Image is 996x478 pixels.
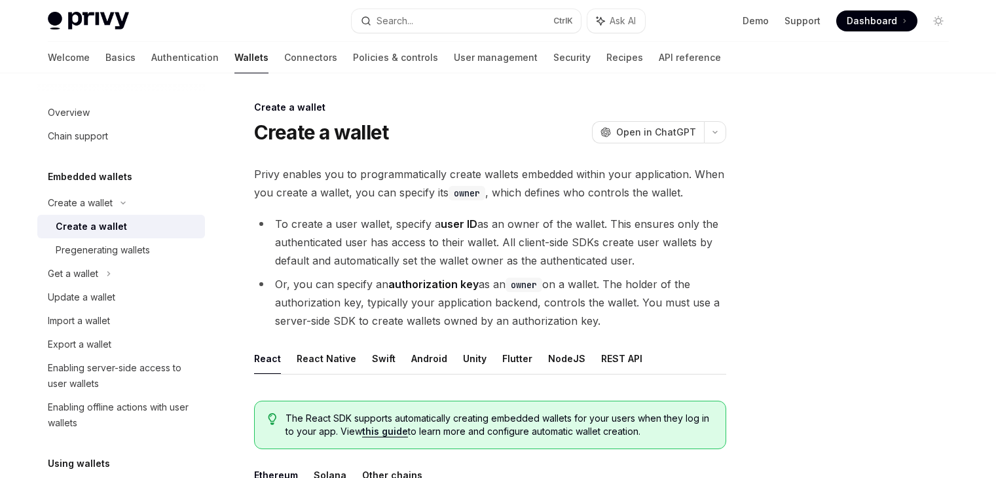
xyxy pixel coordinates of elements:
[37,124,205,148] a: Chain support
[254,101,726,114] div: Create a wallet
[56,242,150,258] div: Pregenerating wallets
[610,14,636,28] span: Ask AI
[606,42,643,73] a: Recipes
[441,217,477,230] strong: user ID
[592,121,704,143] button: Open in ChatGPT
[616,126,696,139] span: Open in ChatGPT
[37,101,205,124] a: Overview
[362,426,408,437] a: this guide
[254,343,281,374] button: React
[353,42,438,73] a: Policies & controls
[928,10,949,31] button: Toggle dark mode
[48,128,108,144] div: Chain support
[48,456,110,471] h5: Using wallets
[254,165,726,202] span: Privy enables you to programmatically create wallets embedded within your application. When you c...
[836,10,917,31] a: Dashboard
[48,313,110,329] div: Import a wallet
[48,399,197,431] div: Enabling offline actions with user wallets
[37,238,205,262] a: Pregenerating wallets
[743,14,769,28] a: Demo
[37,215,205,238] a: Create a wallet
[587,9,645,33] button: Ask AI
[151,42,219,73] a: Authentication
[56,219,127,234] div: Create a wallet
[463,343,487,374] button: Unity
[37,333,205,356] a: Export a wallet
[234,42,268,73] a: Wallets
[48,360,197,392] div: Enabling server-side access to user wallets
[553,42,591,73] a: Security
[506,278,542,292] code: owner
[254,275,726,330] li: Or, you can specify an as an on a wallet. The holder of the authorization key, typically your app...
[37,285,205,309] a: Update a wallet
[48,266,98,282] div: Get a wallet
[847,14,897,28] span: Dashboard
[254,120,389,144] h1: Create a wallet
[411,343,447,374] button: Android
[454,42,538,73] a: User management
[48,337,111,352] div: Export a wallet
[37,356,205,395] a: Enabling server-side access to user wallets
[254,215,726,270] li: To create a user wallet, specify a as an owner of the wallet. This ensures only the authenticated...
[548,343,585,374] button: NodeJS
[48,169,132,185] h5: Embedded wallets
[601,343,642,374] button: REST API
[659,42,721,73] a: API reference
[502,343,532,374] button: Flutter
[48,42,90,73] a: Welcome
[105,42,136,73] a: Basics
[553,16,573,26] span: Ctrl K
[388,278,479,291] strong: authorization key
[297,343,356,374] button: React Native
[37,309,205,333] a: Import a wallet
[449,186,485,200] code: owner
[48,12,129,30] img: light logo
[48,195,113,211] div: Create a wallet
[286,412,712,438] span: The React SDK supports automatically creating embedded wallets for your users when they log in to...
[284,42,337,73] a: Connectors
[372,343,396,374] button: Swift
[48,105,90,120] div: Overview
[352,9,581,33] button: Search...CtrlK
[48,289,115,305] div: Update a wallet
[37,395,205,435] a: Enabling offline actions with user wallets
[377,13,413,29] div: Search...
[268,413,277,425] svg: Tip
[784,14,821,28] a: Support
